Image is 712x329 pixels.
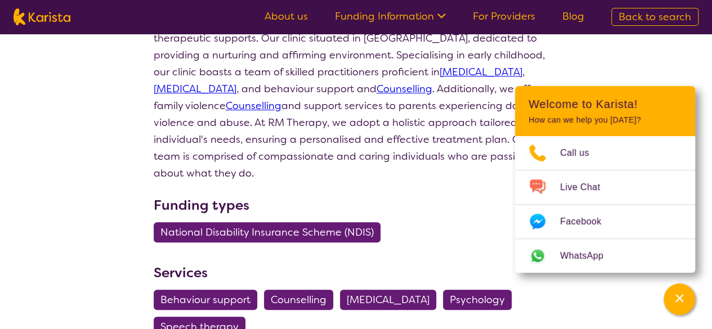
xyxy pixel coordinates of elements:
[264,293,340,307] a: Counselling
[154,13,559,182] p: RM Therapy is a private that is also registered provider specialising in therapeutic supports. Ou...
[515,239,695,273] a: Web link opens in a new tab.
[154,293,264,307] a: Behaviour support
[473,10,535,23] a: For Providers
[560,247,617,264] span: WhatsApp
[154,226,387,239] a: National Disability Insurance Scheme (NDIS)
[160,222,374,242] span: National Disability Insurance Scheme (NDIS)
[611,8,698,26] a: Back to search
[560,213,615,230] span: Facebook
[271,290,326,310] span: Counselling
[443,293,518,307] a: Psychology
[664,283,695,315] button: Channel Menu
[515,86,695,273] div: Channel Menu
[515,136,695,273] ul: Choose channel
[560,145,603,161] span: Call us
[154,195,559,215] h3: Funding types
[335,10,446,23] a: Funding Information
[14,8,70,25] img: Karista logo
[440,65,522,79] a: [MEDICAL_DATA]
[265,10,308,23] a: About us
[529,97,682,111] h2: Welcome to Karista!
[154,82,236,96] a: [MEDICAL_DATA]
[377,82,432,96] a: Counselling
[226,99,281,112] a: Counselling
[560,179,614,196] span: Live Chat
[619,10,691,24] span: Back to search
[450,290,505,310] span: Psychology
[160,290,250,310] span: Behaviour support
[347,290,429,310] span: [MEDICAL_DATA]
[340,293,443,307] a: [MEDICAL_DATA]
[562,10,584,23] a: Blog
[154,263,559,283] h3: Services
[529,115,682,125] p: How can we help you [DATE]?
